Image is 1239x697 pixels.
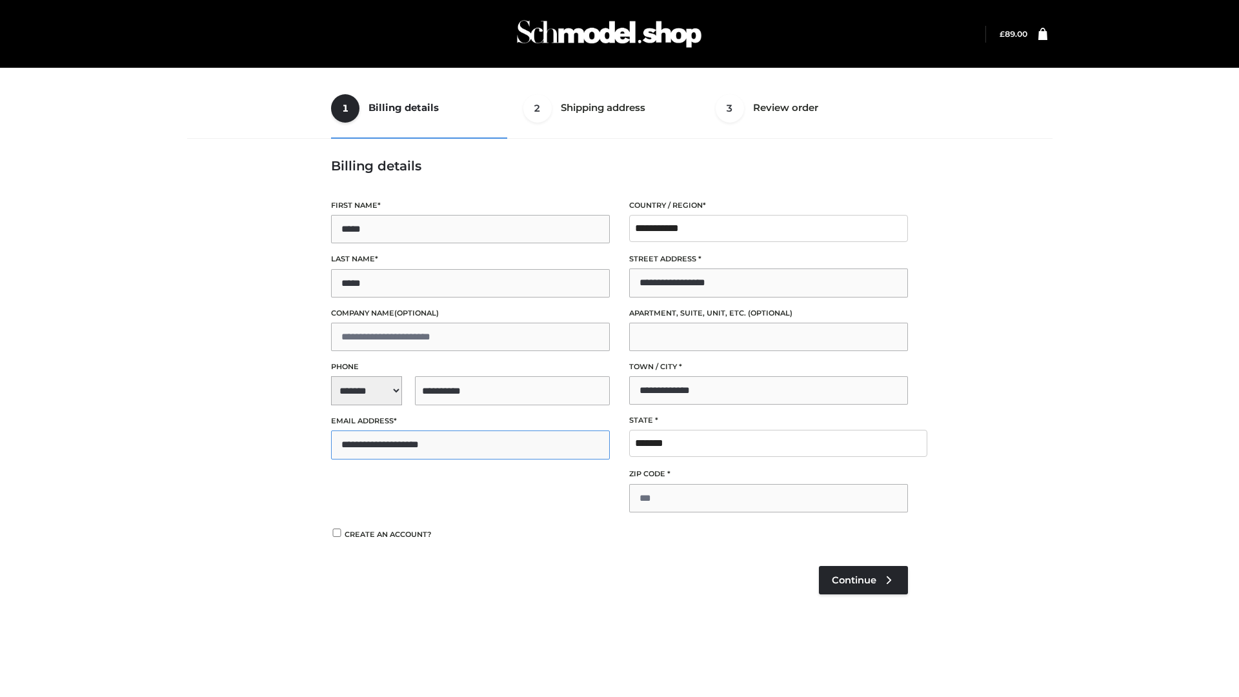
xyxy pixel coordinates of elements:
label: ZIP Code [629,468,908,480]
label: First name [331,199,610,212]
label: Last name [331,253,610,265]
label: Phone [331,361,610,373]
span: £ [1000,29,1005,39]
span: (optional) [748,308,792,318]
label: Email address [331,415,610,427]
label: Town / City [629,361,908,373]
label: Company name [331,307,610,319]
input: Create an account? [331,529,343,537]
a: £89.00 [1000,29,1027,39]
span: Continue [832,574,876,586]
label: Apartment, suite, unit, etc. [629,307,908,319]
img: Schmodel Admin 964 [512,8,706,59]
label: Country / Region [629,199,908,212]
a: Continue [819,566,908,594]
h3: Billing details [331,158,908,174]
bdi: 89.00 [1000,29,1027,39]
label: Street address [629,253,908,265]
label: State [629,414,908,427]
span: Create an account? [345,530,432,539]
span: (optional) [394,308,439,318]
